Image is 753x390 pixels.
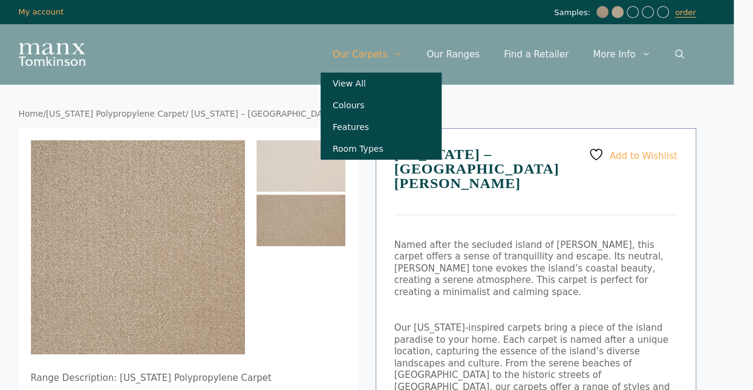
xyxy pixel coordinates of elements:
[394,239,677,299] p: Named after the secluded island of [PERSON_NAME], this carpet offers a sense of tranquillity and ...
[19,43,85,66] img: Manx Tomkinson
[19,7,64,16] a: My account
[414,36,492,73] a: Our Ranges
[611,6,624,18] img: Country Twist - Straw
[46,109,186,119] a: [US_STATE] Polypropylene Carpet
[31,372,345,385] p: Range Description: [US_STATE] Polypropylene Carpet
[19,109,44,119] a: Home
[663,36,696,73] a: Open Search Bar
[321,36,696,73] nav: Primary
[554,8,593,18] span: Samples:
[394,147,677,215] h1: [US_STATE] – [GEOGRAPHIC_DATA][PERSON_NAME]
[321,73,442,94] a: View All
[321,94,442,116] a: Colours
[321,116,442,138] a: Features
[19,109,696,120] nav: Breadcrumb
[596,6,608,18] img: Tomkinson Twist - Mushroom
[581,36,662,73] a: More Info
[588,147,677,162] a: Add to Wishlist
[675,8,696,18] a: order
[321,138,442,160] a: Room Types
[256,195,345,246] img: Puerto Rico - Isla De Mona - Image 2
[492,36,581,73] a: Find a Retailer
[256,140,345,192] img: Puerto Rico - Isla De Mona
[321,36,415,73] a: Our Carpets
[610,150,677,161] span: Add to Wishlist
